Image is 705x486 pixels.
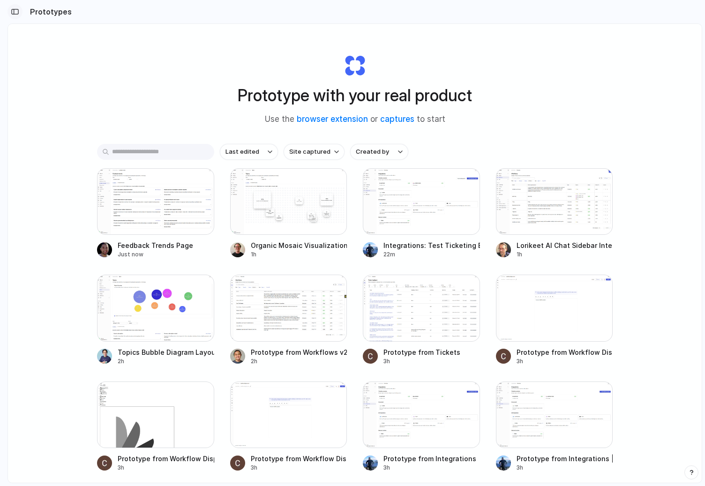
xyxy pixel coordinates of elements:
[383,357,460,366] div: 3h
[517,357,613,366] div: 3h
[251,240,347,250] div: Organic Mosaic Visualization for Topics
[496,381,613,472] a: Prototype from Integrations | LorikeetPrototype from Integrations | Lorikeet3h
[118,240,193,250] div: Feedback Trends Page
[97,381,214,472] a: Prototype from Workflow Display NamePrototype from Workflow Display Name3h
[230,275,347,365] a: Prototype from Workflows v2Prototype from Workflows v22h
[230,168,347,259] a: Organic Mosaic Visualization for TopicsOrganic Mosaic Visualization for Topics1h
[97,275,214,365] a: Topics Bubble Diagram LayoutTopics Bubble Diagram Layout2h
[363,381,480,472] a: Prototype from IntegrationsPrototype from Integrations3h
[118,464,214,472] div: 3h
[251,347,347,357] div: Prototype from Workflows v2
[383,347,460,357] div: Prototype from Tickets
[230,381,347,472] a: Prototype from Workflow Display NamePrototype from Workflow Display Name3h
[356,147,389,157] span: Created by
[118,347,214,357] div: Topics Bubble Diagram Layout
[289,147,330,157] span: Site captured
[118,357,214,366] div: 2h
[350,144,408,160] button: Created by
[383,240,480,250] div: Integrations: Test Ticketing Button
[517,250,613,259] div: 1h
[363,275,480,365] a: Prototype from TicketsPrototype from Tickets3h
[517,464,613,472] div: 3h
[383,454,476,464] div: Prototype from Integrations
[97,168,214,259] a: Feedback Trends PageFeedback Trends PageJust now
[284,144,345,160] button: Site captured
[118,250,193,259] div: Just now
[517,454,613,464] div: Prototype from Integrations | Lorikeet
[220,144,278,160] button: Last edited
[517,240,613,250] div: Lorikeet AI Chat Sidebar Integration
[251,250,347,259] div: 1h
[517,347,613,357] div: Prototype from Workflow Display Name
[383,464,476,472] div: 3h
[251,464,347,472] div: 3h
[363,168,480,259] a: Integrations: Test Ticketing ButtonIntegrations: Test Ticketing Button22m
[251,454,347,464] div: Prototype from Workflow Display Name
[225,147,259,157] span: Last edited
[496,275,613,365] a: Prototype from Workflow Display NamePrototype from Workflow Display Name3h
[265,113,445,126] span: Use the or to start
[496,168,613,259] a: Lorikeet AI Chat Sidebar IntegrationLorikeet AI Chat Sidebar Integration1h
[383,250,480,259] div: 22m
[380,114,414,124] a: captures
[26,6,72,17] h2: Prototypes
[118,454,214,464] div: Prototype from Workflow Display Name
[297,114,368,124] a: browser extension
[238,83,472,108] h1: Prototype with your real product
[251,357,347,366] div: 2h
